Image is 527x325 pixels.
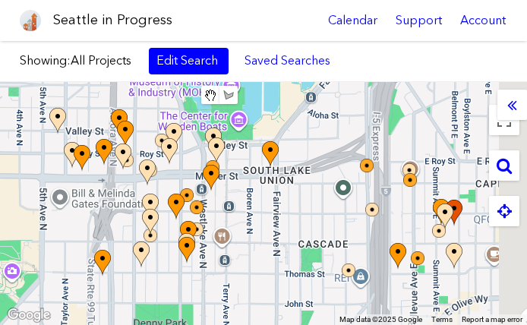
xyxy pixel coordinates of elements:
a: Report a map error [462,315,522,323]
a: Edit Search [149,48,229,74]
span: All Projects [71,53,131,68]
h1: Seattle in Progress [53,11,172,30]
button: Draw a shape [219,86,238,104]
a: Saved Searches [236,48,339,74]
img: Google [4,305,54,325]
a: Terms [431,315,453,323]
span: Map data ©2025 Google [339,315,422,323]
a: Open this area in Google Maps (opens a new window) [4,305,54,325]
button: Stop drawing [201,86,219,104]
label: Showing: [20,52,141,69]
img: favicon-96x96.png [20,10,41,31]
button: Toggle fullscreen view [489,105,519,135]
